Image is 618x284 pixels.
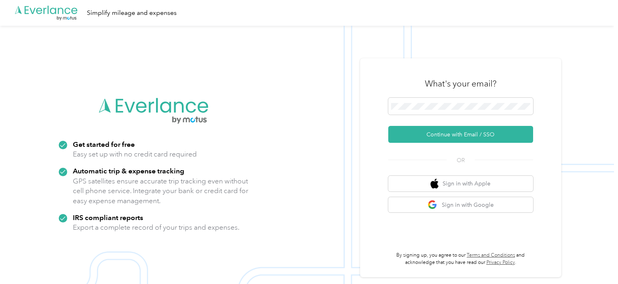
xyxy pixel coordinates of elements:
[447,156,475,165] span: OR
[73,222,239,233] p: Export a complete record of your trips and expenses.
[73,167,184,175] strong: Automatic trip & expense tracking
[467,252,515,258] a: Terms and Conditions
[388,126,533,143] button: Continue with Email / SSO
[388,252,533,266] p: By signing up, you agree to our and acknowledge that you have read our .
[73,149,197,159] p: Easy set up with no credit card required
[431,179,439,189] img: apple logo
[388,176,533,191] button: apple logoSign in with Apple
[388,197,533,213] button: google logoSign in with Google
[87,8,177,18] div: Simplify mileage and expenses
[428,200,438,210] img: google logo
[486,259,515,265] a: Privacy Policy
[73,140,135,148] strong: Get started for free
[425,78,496,89] h3: What's your email?
[73,213,143,222] strong: IRS compliant reports
[73,176,249,206] p: GPS satellites ensure accurate trip tracking even without cell phone service. Integrate your bank...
